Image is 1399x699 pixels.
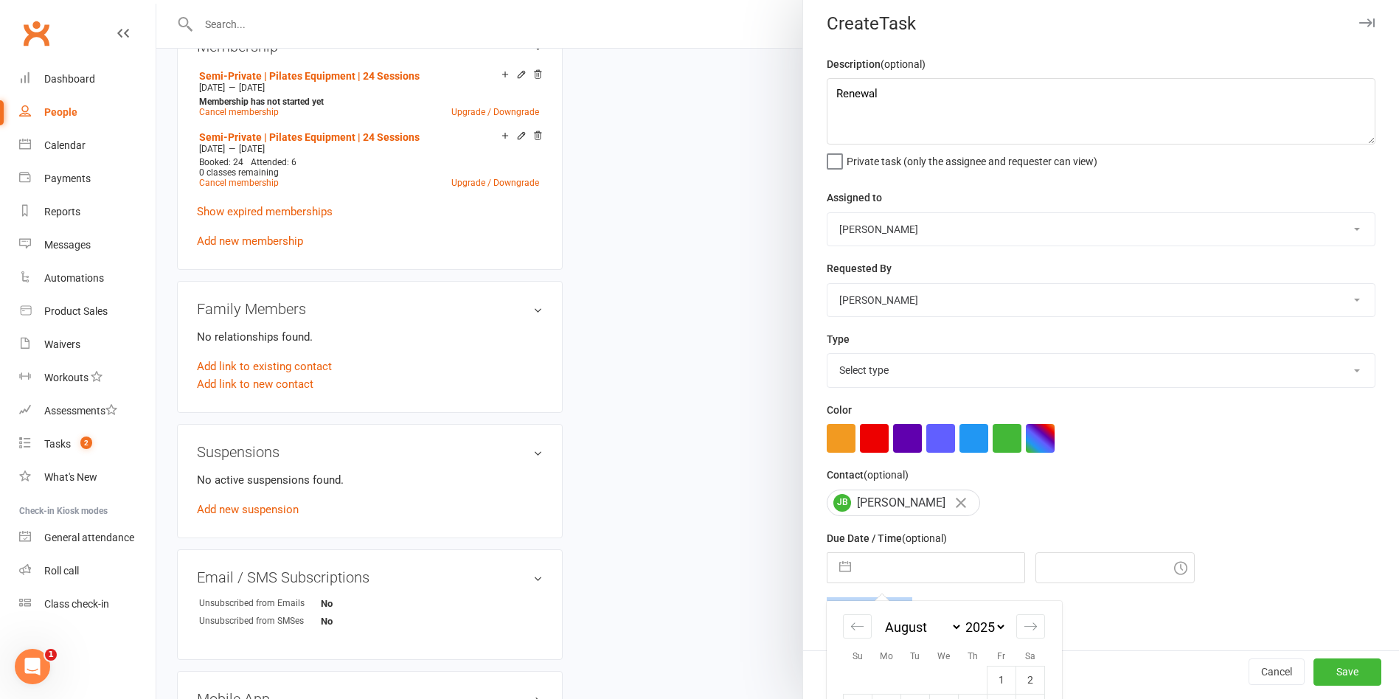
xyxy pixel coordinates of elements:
[987,666,1016,694] td: Friday, August 1, 2025
[19,361,156,394] a: Workouts
[881,58,926,70] small: (optional)
[968,651,978,661] small: Th
[44,73,95,85] div: Dashboard
[843,614,872,639] div: Move backward to switch to the previous month.
[44,405,117,417] div: Assessments
[19,96,156,129] a: People
[44,272,104,284] div: Automations
[44,438,71,450] div: Tasks
[19,328,156,361] a: Waivers
[44,532,134,543] div: General attendance
[19,63,156,96] a: Dashboard
[19,554,156,588] a: Roll call
[910,651,920,661] small: Tu
[1016,614,1045,639] div: Move forward to switch to the next month.
[15,649,50,684] iframe: Intercom live chat
[19,229,156,262] a: Messages
[827,189,882,206] label: Assigned to
[827,331,850,347] label: Type
[847,150,1097,167] span: Private task (only the assignee and requester can view)
[44,305,108,317] div: Product Sales
[827,78,1375,145] textarea: Renewal
[80,437,92,449] span: 2
[44,372,88,383] div: Workouts
[1313,658,1381,685] button: Save
[827,402,852,418] label: Color
[44,206,80,218] div: Reports
[827,467,909,483] label: Contact
[19,129,156,162] a: Calendar
[1016,666,1045,694] td: Saturday, August 2, 2025
[803,13,1399,34] div: Create Task
[19,588,156,621] a: Class kiosk mode
[19,262,156,295] a: Automations
[44,565,79,577] div: Roll call
[44,173,91,184] div: Payments
[45,649,57,661] span: 1
[44,139,86,151] div: Calendar
[19,162,156,195] a: Payments
[1249,658,1305,685] button: Cancel
[827,490,980,516] div: [PERSON_NAME]
[937,651,950,661] small: We
[880,651,893,661] small: Mo
[44,239,91,251] div: Messages
[827,597,912,613] label: Email preferences
[833,494,851,512] span: JB
[19,521,156,554] a: General attendance kiosk mode
[19,428,156,461] a: Tasks 2
[44,338,80,350] div: Waivers
[827,260,892,277] label: Requested By
[853,651,863,661] small: Su
[902,532,947,544] small: (optional)
[44,471,97,483] div: What's New
[18,15,55,52] a: Clubworx
[1025,651,1035,661] small: Sa
[997,651,1005,661] small: Fr
[19,295,156,328] a: Product Sales
[827,56,926,72] label: Description
[44,106,77,118] div: People
[19,394,156,428] a: Assessments
[864,469,909,481] small: (optional)
[827,530,947,546] label: Due Date / Time
[19,461,156,494] a: What's New
[19,195,156,229] a: Reports
[44,598,109,610] div: Class check-in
